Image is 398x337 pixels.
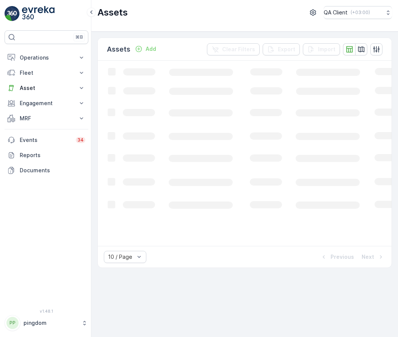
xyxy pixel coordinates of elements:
[5,315,88,331] button: PPpingdom
[24,319,78,327] p: pingdom
[20,115,73,122] p: MRF
[146,45,156,53] p: Add
[5,96,88,111] button: Engagement
[324,9,348,16] p: QA Client
[207,43,260,55] button: Clear Filters
[75,34,83,40] p: ⌘B
[20,167,85,174] p: Documents
[5,148,88,163] a: Reports
[132,44,159,54] button: Add
[6,317,19,329] div: PP
[5,309,88,313] span: v 1.48.1
[5,111,88,126] button: MRF
[20,136,71,144] p: Events
[97,6,128,19] p: Assets
[331,253,354,261] p: Previous
[5,6,20,21] img: logo
[20,151,85,159] p: Reports
[319,252,355,261] button: Previous
[222,46,255,53] p: Clear Filters
[324,6,392,19] button: QA Client(+03:00)
[351,9,370,16] p: ( +03:00 )
[20,84,73,92] p: Asset
[20,54,73,61] p: Operations
[77,137,84,143] p: 34
[5,132,88,148] a: Events34
[5,80,88,96] button: Asset
[20,69,73,77] p: Fleet
[362,253,374,261] p: Next
[5,163,88,178] a: Documents
[318,46,335,53] p: Import
[22,6,55,21] img: logo_light-DOdMpM7g.png
[361,252,385,261] button: Next
[5,65,88,80] button: Fleet
[278,46,295,53] p: Export
[20,99,73,107] p: Engagement
[303,43,340,55] button: Import
[263,43,300,55] button: Export
[107,44,130,55] p: Assets
[5,50,88,65] button: Operations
